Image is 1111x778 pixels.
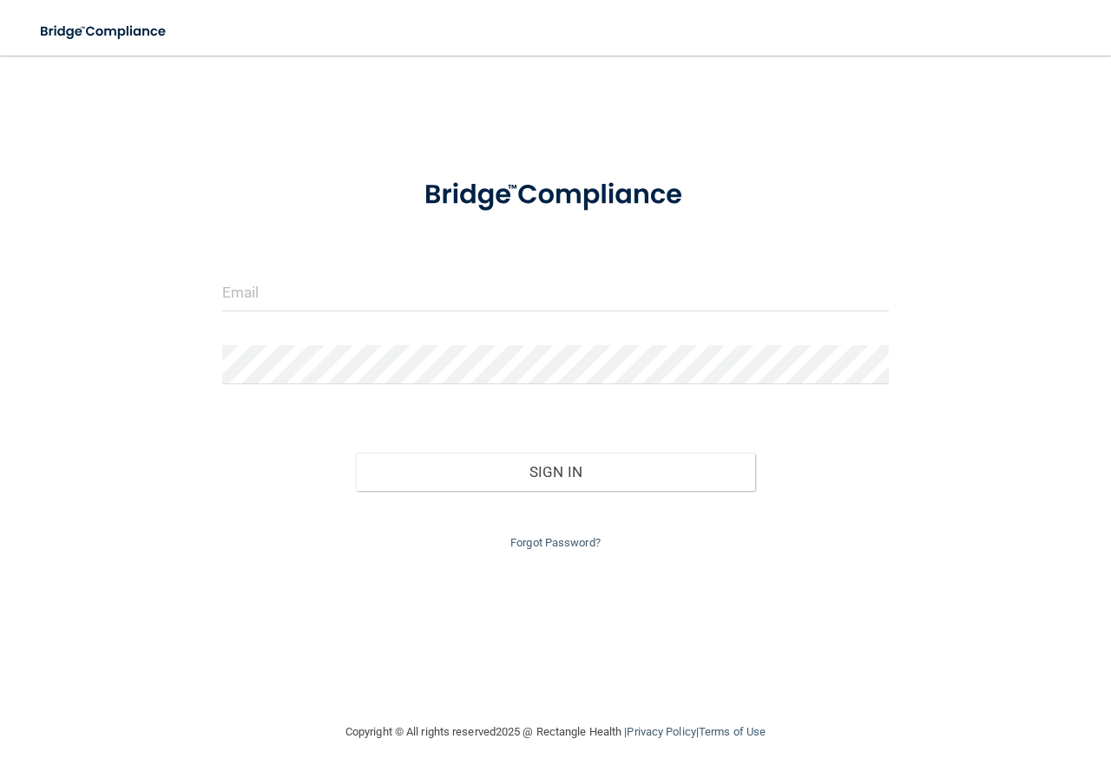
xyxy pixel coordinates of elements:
[222,272,889,311] input: Email
[239,704,872,760] div: Copyright © All rights reserved 2025 @ Rectangle Health | |
[627,725,695,738] a: Privacy Policy
[510,536,601,549] a: Forgot Password?
[356,453,756,491] button: Sign In
[26,14,182,49] img: bridge_compliance_login_screen.278c3ca4.svg
[396,160,716,231] img: bridge_compliance_login_screen.278c3ca4.svg
[699,725,766,738] a: Terms of Use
